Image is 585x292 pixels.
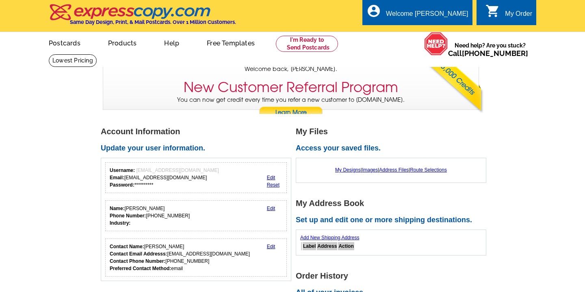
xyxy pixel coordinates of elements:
[410,167,447,173] a: Route Selections
[448,49,528,58] span: Call
[296,144,491,153] h2: Access your saved files.
[267,182,279,188] a: Reset
[303,242,316,250] th: Label
[151,33,192,52] a: Help
[267,175,275,180] a: Edit
[110,182,134,188] strong: Password:
[105,200,287,231] div: Your personal details.
[366,4,381,18] i: account_circle
[101,127,296,136] h1: Account Information
[184,79,398,96] h3: New Customer Referral Program
[110,244,144,249] strong: Contact Name:
[259,107,323,119] a: Learn More
[448,41,532,58] span: Need help? Are you stuck?
[110,258,165,264] strong: Contact Phone Number:
[267,206,275,211] a: Edit
[485,9,532,19] a: shopping_cart My Order
[136,167,219,173] span: [EMAIL_ADDRESS][DOMAIN_NAME]
[110,213,146,219] strong: Phone Number:
[300,162,482,178] div: | | |
[110,266,171,271] strong: Preferred Contact Method:
[101,144,296,153] h2: Update your user information.
[296,199,491,208] h1: My Address Book
[110,220,130,226] strong: Industry:
[379,167,409,173] a: Address Files
[95,33,150,52] a: Products
[49,10,236,25] a: Same Day Design, Print, & Mail Postcards. Over 1 Million Customers.
[103,96,479,119] p: You can now get credit every time you refer a new customer to [DOMAIN_NAME].
[105,238,287,277] div: Who should we contact regarding order issues?
[300,235,359,240] a: Add New Shipping Address
[110,251,167,257] strong: Contact Email Addresss:
[296,272,491,280] h1: Order History
[362,167,378,173] a: Images
[110,167,135,173] strong: Username:
[245,65,337,73] span: Welcome back, [PERSON_NAME].
[110,206,125,211] strong: Name:
[296,216,491,225] h2: Set up and edit one or more shipping destinations.
[194,33,268,52] a: Free Templates
[317,242,337,250] th: Address
[110,205,190,227] div: [PERSON_NAME] [PHONE_NUMBER]
[424,32,448,56] img: help
[70,19,236,25] h4: Same Day Design, Print, & Mail Postcards. Over 1 Million Customers.
[105,162,287,193] div: Your login information.
[110,243,250,272] div: [PERSON_NAME] [EMAIL_ADDRESS][DOMAIN_NAME] [PHONE_NUMBER] email
[110,175,124,180] strong: Email:
[335,167,361,173] a: My Designs
[338,242,354,250] th: Action
[462,49,528,58] a: [PHONE_NUMBER]
[296,127,491,136] h1: My Files
[36,33,93,52] a: Postcards
[505,10,532,21] div: My Order
[267,244,275,249] a: Edit
[485,4,500,18] i: shopping_cart
[386,10,468,21] div: Welcome [PERSON_NAME]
